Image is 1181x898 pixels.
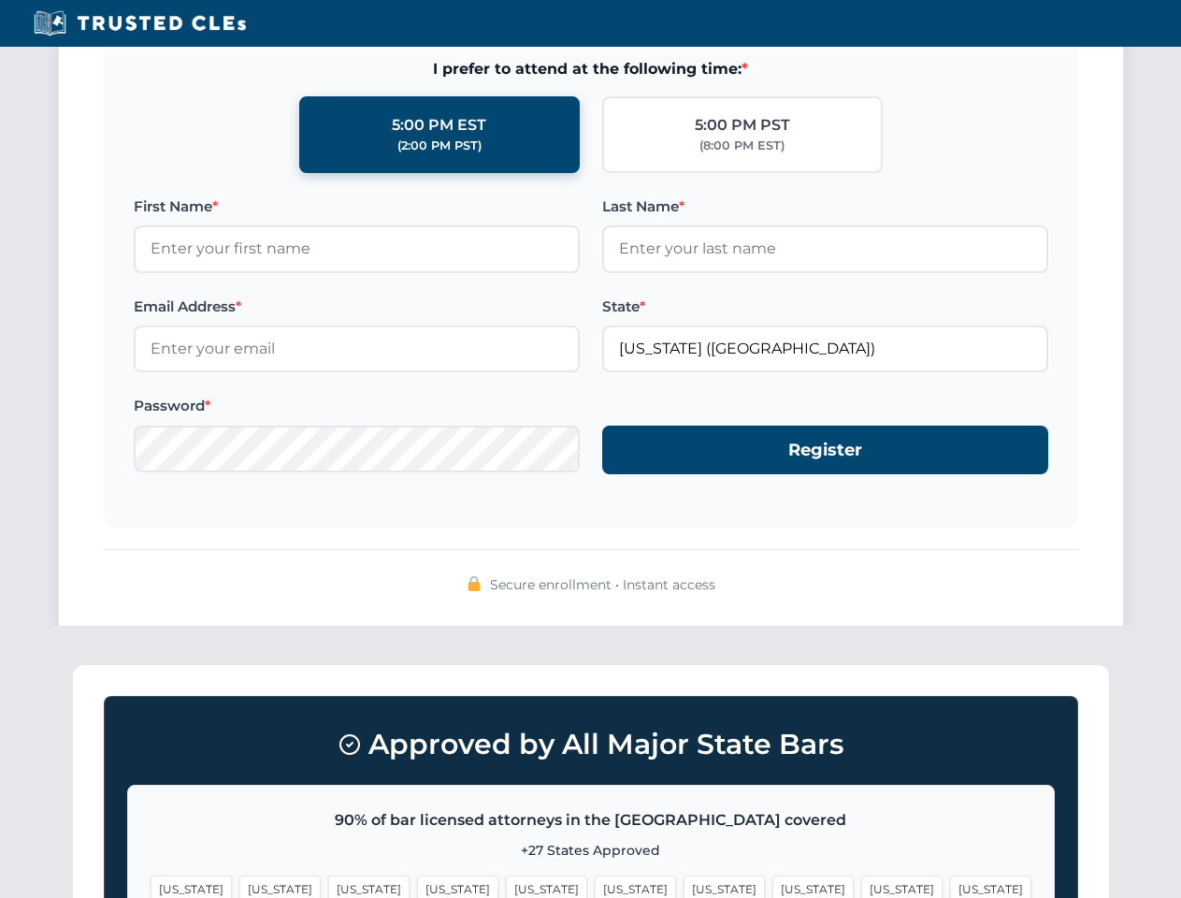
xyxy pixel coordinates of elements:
[490,574,715,595] span: Secure enrollment • Instant access
[392,113,486,138] div: 5:00 PM EST
[602,296,1048,318] label: State
[602,225,1048,272] input: Enter your last name
[28,9,252,37] img: Trusted CLEs
[699,137,785,155] div: (8:00 PM EST)
[151,840,1031,861] p: +27 States Approved
[134,225,580,272] input: Enter your first name
[151,808,1031,833] p: 90% of bar licensed attorneys in the [GEOGRAPHIC_DATA] covered
[397,137,482,155] div: (2:00 PM PST)
[602,196,1048,218] label: Last Name
[695,113,790,138] div: 5:00 PM PST
[134,196,580,218] label: First Name
[127,719,1055,770] h3: Approved by All Major State Bars
[134,395,580,417] label: Password
[134,57,1048,81] span: I prefer to attend at the following time:
[602,326,1048,372] input: California (CA)
[134,296,580,318] label: Email Address
[467,576,482,591] img: 🔒
[134,326,580,372] input: Enter your email
[602,426,1048,475] button: Register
